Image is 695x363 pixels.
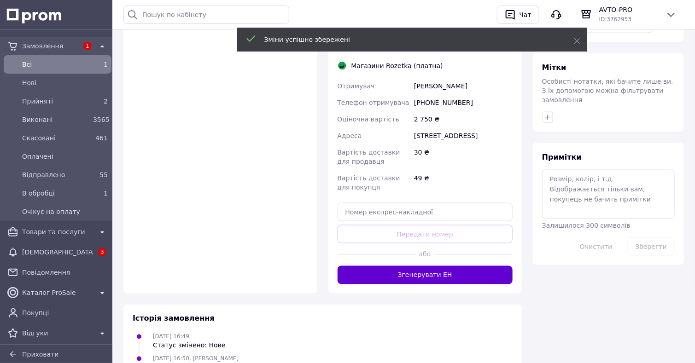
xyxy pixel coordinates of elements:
[153,334,189,340] span: [DATE] 16:49
[22,268,108,277] span: Повідомлення
[22,227,93,236] span: Товари та послуги
[22,170,89,179] span: Відправлено
[22,152,108,161] span: Оплачені
[83,42,92,50] span: 1
[123,6,289,24] input: Пошук по кабінету
[542,63,567,72] span: Мітки
[264,35,551,44] div: Зміни успішно збережені
[338,82,375,90] span: Отримувач
[497,6,539,24] button: Чат
[104,61,108,68] span: 1
[22,189,89,198] span: В обробці
[412,127,514,144] div: [STREET_ADDRESS]
[338,203,513,221] input: Номер експрес-накладної
[412,144,514,170] div: 30 ₴
[416,250,434,259] span: або
[22,288,93,297] span: Каталог ProSale
[22,248,93,257] span: [DEMOGRAPHIC_DATA]
[412,94,514,111] div: [PHONE_NUMBER]
[104,98,108,105] span: 2
[98,248,106,256] span: 3
[153,341,226,350] div: Статус змінено: Нове
[412,111,514,127] div: 2 750 ₴
[22,133,89,143] span: Скасовані
[93,116,110,123] span: 3565
[412,170,514,196] div: 49 ₴
[412,78,514,94] div: [PERSON_NAME]
[99,171,108,179] span: 55
[22,207,108,216] span: Очікує на оплату
[338,99,409,106] span: Телефон отримувача
[338,149,400,165] span: Вартість доставки для продавця
[518,8,533,22] div: Чат
[22,60,89,69] span: Всi
[22,115,89,124] span: Виконані
[95,134,108,142] span: 461
[542,153,582,161] span: Примітки
[22,41,78,51] span: Замовлення
[599,5,658,14] span: AVTO-PRO
[542,222,631,229] span: Залишилося 300 символів
[22,308,108,317] span: Покупці
[338,115,399,123] span: Оціночна вартість
[22,351,58,358] span: Приховати
[338,174,400,191] span: Вартість доставки для покупця
[133,314,215,323] span: Історія замовлення
[542,78,673,104] span: Особисті нотатки, які бачите лише ви. З їх допомогою можна фільтрувати замовлення
[22,78,108,87] span: Нові
[104,190,108,197] span: 1
[153,356,239,362] span: [DATE] 16:50, [PERSON_NAME]
[22,97,89,106] span: Прийняті
[599,16,631,23] span: ID: 3762953
[22,328,93,338] span: Відгуки
[349,61,445,70] div: Магазини Rozetka (платна)
[338,132,362,139] span: Адреса
[338,266,513,284] button: Згенерувати ЕН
